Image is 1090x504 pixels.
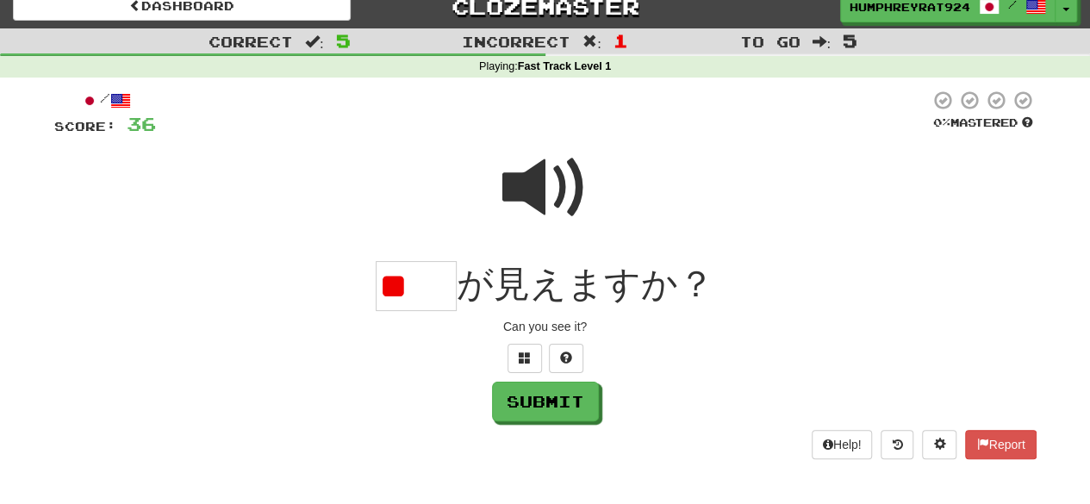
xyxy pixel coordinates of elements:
button: Help! [812,430,873,459]
span: 0 % [933,115,950,129]
span: : [812,34,831,49]
span: が見えますか？ [457,264,714,304]
span: : [582,34,601,49]
span: 5 [843,30,857,51]
button: Report [965,430,1036,459]
span: 36 [127,113,156,134]
button: Single letter hint - you only get 1 per sentence and score half the points! alt+h [549,344,583,373]
div: Mastered [930,115,1037,131]
div: Can you see it? [54,318,1037,335]
span: 5 [336,30,351,51]
strong: Fast Track Level 1 [518,60,612,72]
span: Incorrect [462,33,570,50]
button: Submit [492,382,599,421]
span: : [305,34,324,49]
span: 1 [614,30,628,51]
span: To go [739,33,800,50]
div: / [54,90,156,111]
span: Score: [54,119,116,134]
button: Switch sentence to multiple choice alt+p [508,344,542,373]
button: Round history (alt+y) [881,430,913,459]
span: Correct [209,33,293,50]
